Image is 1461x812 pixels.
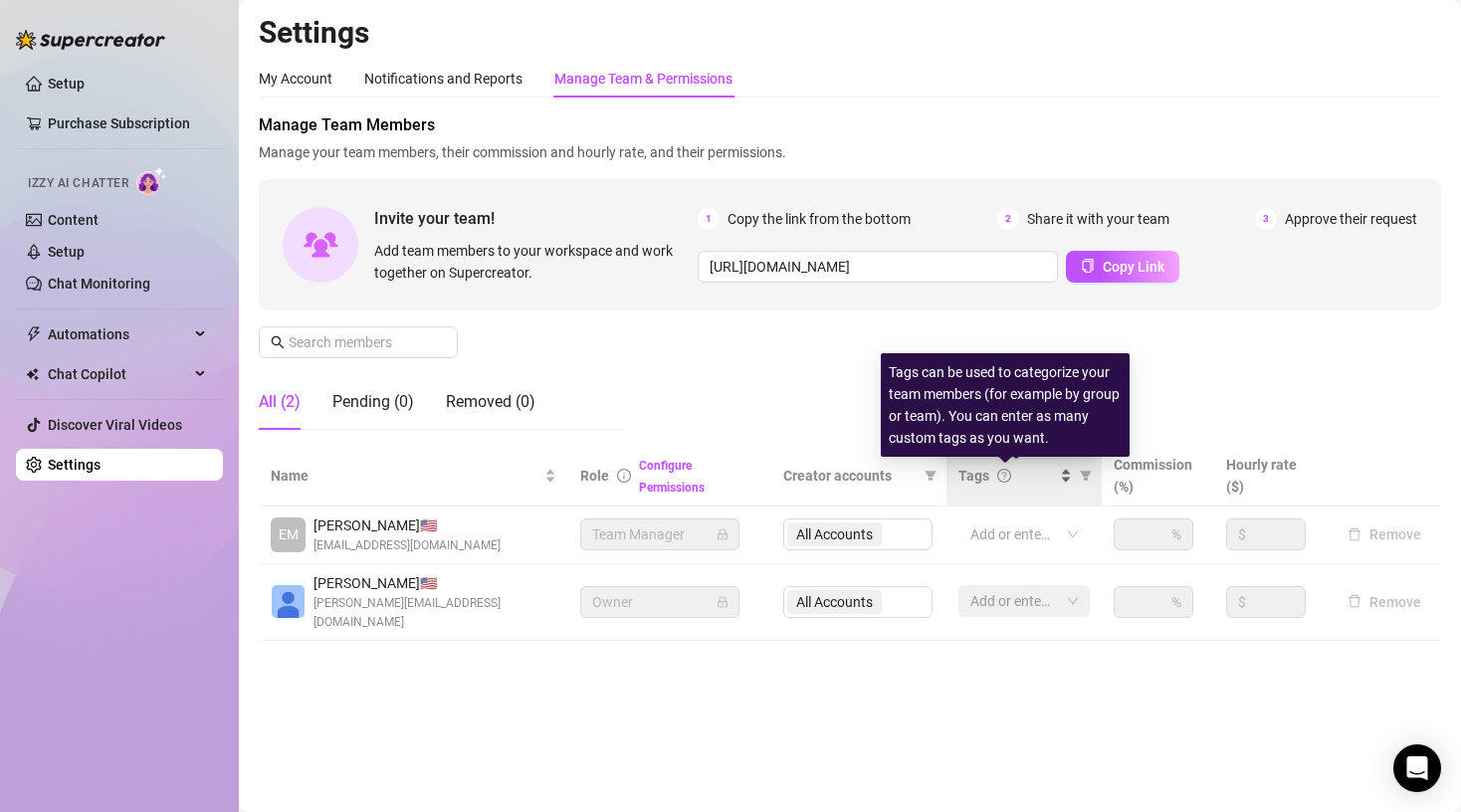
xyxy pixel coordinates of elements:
[554,68,732,90] div: Manage Team & Permissions
[48,318,189,350] span: Automations
[259,68,332,90] div: My Account
[259,14,1441,52] h2: Settings
[1066,251,1179,283] button: Copy Link
[1340,522,1429,546] button: Remove
[1102,446,1215,507] th: Commission (%)
[48,358,189,390] span: Chat Copilot
[271,465,540,487] span: Name
[592,587,728,617] span: Owner
[717,596,729,608] span: lock
[28,174,128,193] span: Izzy AI Chatter
[1080,470,1092,482] span: filter
[881,353,1130,457] div: Tags can be used to categorize your team members (for example by group or team). You can enter as...
[1214,446,1328,507] th: Hourly rate ($)
[1027,208,1169,230] span: Share it with your team
[374,240,690,284] span: Add team members to your workspace and work together on Supercreator.
[48,276,150,292] a: Chat Monitoring
[259,141,1441,163] span: Manage your team members, their commission and hourly rate, and their permissions.
[783,465,918,487] span: Creator accounts
[925,470,937,482] span: filter
[1081,259,1095,273] span: copy
[48,76,85,92] a: Setup
[1393,744,1441,792] div: Open Intercom Messenger
[48,212,99,228] a: Content
[997,208,1019,230] span: 2
[26,326,42,342] span: thunderbolt
[289,331,430,353] input: Search members
[48,417,182,433] a: Discover Viral Videos
[313,536,501,555] span: [EMAIL_ADDRESS][DOMAIN_NAME]
[1255,208,1277,230] span: 3
[717,528,729,540] span: lock
[728,208,911,230] span: Copy the link from the bottom
[48,457,101,473] a: Settings
[16,30,165,50] img: logo-BBDzfeDw.svg
[639,459,705,495] a: Configure Permissions
[958,465,989,487] span: Tags
[997,469,1011,483] span: question-circle
[617,469,631,483] span: info-circle
[313,514,501,536] span: [PERSON_NAME] 🇺🇸
[374,206,698,231] span: Invite your team!
[48,244,85,260] a: Setup
[272,585,305,618] img: Heather Nielsen
[1340,590,1429,614] button: Remove
[332,390,414,414] div: Pending (0)
[592,519,728,549] span: Team Manager
[1103,259,1164,275] span: Copy Link
[26,367,39,381] img: Chat Copilot
[1076,461,1096,491] span: filter
[580,468,609,484] span: Role
[1285,208,1417,230] span: Approve their request
[271,335,285,349] span: search
[279,523,299,545] span: EM
[259,113,1441,137] span: Manage Team Members
[446,390,535,414] div: Removed (0)
[364,68,522,90] div: Notifications and Reports
[921,461,940,491] span: filter
[136,166,167,195] img: AI Chatter
[313,594,556,632] span: [PERSON_NAME][EMAIL_ADDRESS][DOMAIN_NAME]
[259,446,568,507] th: Name
[259,390,301,414] div: All (2)
[48,115,190,131] a: Purchase Subscription
[698,208,720,230] span: 1
[313,572,556,594] span: [PERSON_NAME] 🇺🇸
